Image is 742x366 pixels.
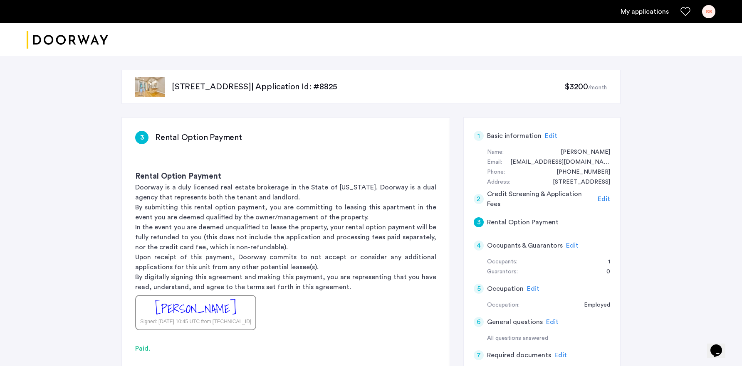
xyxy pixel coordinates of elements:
div: Employed [576,300,610,310]
div: 936 Kerlerec Street [544,177,610,187]
span: Edit [566,242,579,249]
p: By digitally signing this agreement and making this payment, you are representing that you have r... [135,272,436,292]
span: Edit [546,319,559,325]
h5: Occupants & Guarantors [487,241,563,251]
div: 1 [474,131,484,141]
iframe: chat widget [707,333,734,358]
h5: Credit Screening & Application Fees [487,189,595,209]
div: All questions answered [487,334,610,344]
div: Occupants: [487,257,517,267]
div: 4 [474,241,484,251]
a: Favorites [680,7,690,17]
sub: /month [588,85,607,91]
div: 0 [598,267,610,277]
div: 3 [135,131,148,144]
div: SB [702,5,715,18]
div: Occupation: [487,300,519,310]
div: +15743434637 [548,167,610,177]
p: By submitting this rental option payment, you are committing to leasing this apartment in the eve... [135,202,436,222]
h5: Basic information [487,131,542,141]
div: Signed: [DATE] 10:45 UTC from [TECHNICAL_ID] [140,318,251,325]
h5: Rental Option Payment [487,217,559,227]
div: 1 [600,257,610,267]
p: [STREET_ADDRESS] | Application Id: #8825 [172,81,564,93]
div: Sophie Bravo [552,147,610,157]
div: [PERSON_NAME] [155,300,236,318]
div: Name: [487,147,504,157]
div: sophie.lieber15@gmail.com [502,157,610,167]
img: logo [27,25,108,56]
h5: General questions [487,317,543,327]
p: In the event you are deemed unqualified to lease the property, your rental option payment will be... [135,222,436,252]
span: $3200 [564,83,588,91]
div: 5 [474,284,484,294]
h3: Rental Option Payment [155,132,242,143]
div: 7 [474,350,484,360]
p: Upon receipt of this payment, Doorway commits to not accept or consider any additional applicatio... [135,252,436,272]
div: 2 [474,194,484,204]
p: Doorway is a duly licensed real estate brokerage in the State of [US_STATE]. Doorway is a dual ag... [135,182,436,202]
img: apartment [135,77,165,97]
div: Guarantors: [487,267,518,277]
div: Address: [487,177,510,187]
h5: Occupation [487,284,524,294]
div: 6 [474,317,484,327]
div: Phone: [487,167,505,177]
span: Edit [527,285,539,292]
div: Email: [487,157,502,167]
a: My application [621,7,669,17]
div: Paid. [135,344,436,354]
h5: Required documents [487,350,551,360]
span: Edit [554,352,567,359]
a: Cazamio logo [27,25,108,56]
div: 3 [474,217,484,227]
h3: Rental Option Payment [135,171,436,182]
span: Edit [545,133,557,139]
span: Edit [598,196,610,202]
